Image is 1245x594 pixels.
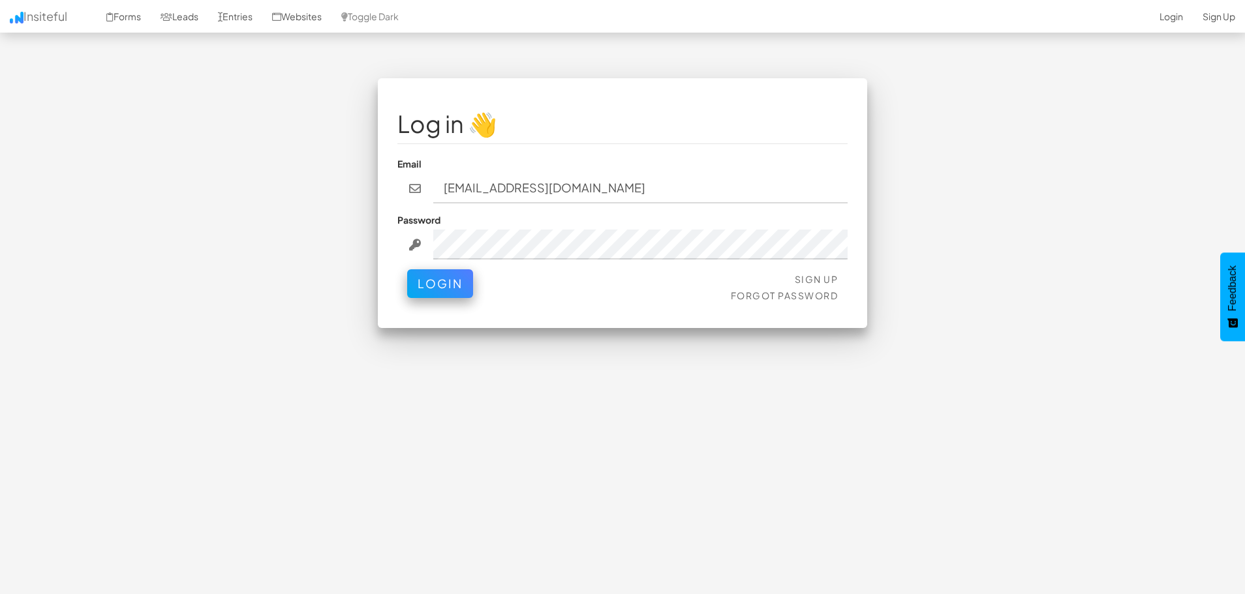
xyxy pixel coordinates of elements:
a: Forgot Password [731,290,838,301]
a: Sign Up [795,273,838,285]
span: Feedback [1227,265,1238,311]
h1: Log in 👋 [397,111,848,137]
button: Login [407,269,473,298]
label: Password [397,213,440,226]
input: john@doe.com [433,173,848,203]
label: Email [397,157,422,170]
img: icon.png [10,12,23,23]
button: Feedback - Show survey [1220,252,1245,341]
